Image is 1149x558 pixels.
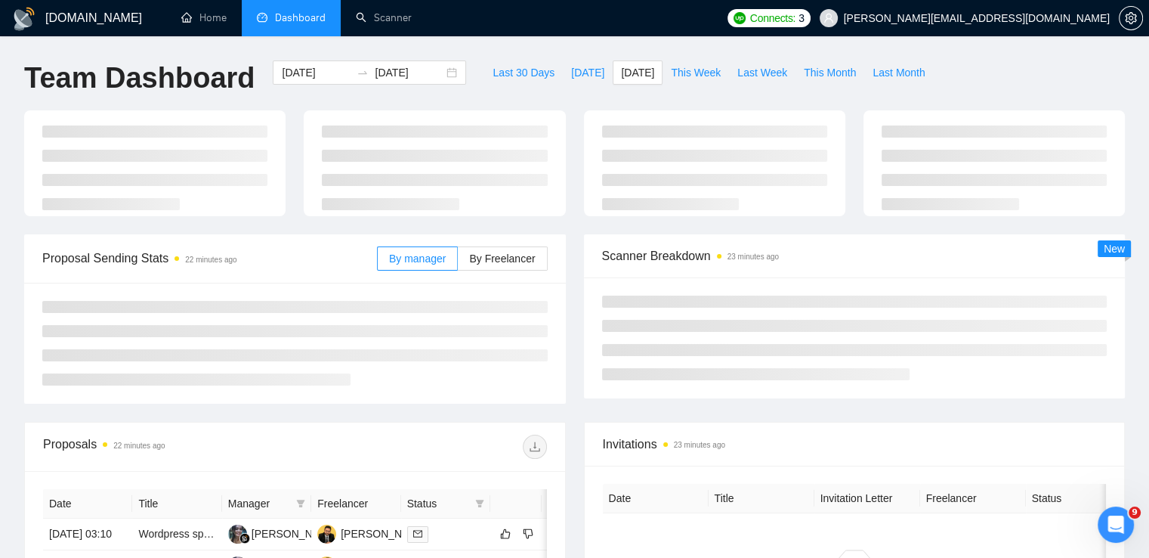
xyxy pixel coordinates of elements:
time: 23 minutes ago [674,441,725,449]
span: By manager [389,253,446,265]
span: 3 [798,10,805,26]
div: [PERSON_NAME] [252,525,338,542]
time: 22 minutes ago [185,256,236,264]
img: RS [228,525,247,544]
th: Freelancer [920,484,1026,513]
button: Last Month [864,60,933,85]
th: Date [43,489,132,519]
span: swap-right [357,67,369,79]
time: 23 minutes ago [727,253,779,261]
th: Manager [222,489,311,519]
button: dislike [519,525,537,543]
td: Wordpress speed optimization [132,519,221,550]
time: 22 minutes ago [113,442,165,450]
a: Wordpress speed optimization [138,528,280,540]
span: to [357,67,369,79]
button: setting [1119,6,1143,30]
h1: Team Dashboard [24,60,255,96]
span: Connects: [750,10,795,26]
input: End date [375,64,443,81]
span: dislike [523,528,533,540]
span: New [1104,243,1125,255]
button: [DATE] [563,60,613,85]
button: This Month [795,60,864,85]
span: user [823,13,834,23]
button: Last Week [729,60,795,85]
td: [DATE] 03:10 [43,519,132,550]
span: Proposal Sending Stats [42,249,377,268]
div: Proposals [43,435,295,459]
img: logo [12,7,36,31]
a: setting [1119,12,1143,24]
img: upwork-logo.png [734,12,746,24]
input: Start date [282,64,351,81]
button: Last 30 Days [484,60,563,85]
span: dashboard [257,12,267,23]
span: Last Week [737,64,787,81]
a: homeHome [181,11,227,24]
div: [PERSON_NAME] Punjabi [341,525,466,542]
span: By Freelancer [469,253,535,265]
span: like [500,528,511,540]
span: filter [472,492,487,515]
span: [DATE] [621,64,654,81]
span: This Week [671,64,721,81]
th: Status [1026,484,1132,513]
span: mail [413,529,422,538]
span: This Month [804,64,856,81]
th: Title [709,484,814,513]
span: Status [407,495,469,512]
span: setting [1120,12,1142,24]
span: Scanner Breakdown [602,246,1107,265]
span: filter [293,492,308,515]
span: Last 30 Days [493,64,554,81]
th: Title [132,489,221,519]
img: PP [317,525,336,544]
a: RS[PERSON_NAME] [228,527,338,539]
iframe: Intercom live chat [1098,507,1134,543]
span: Last Month [873,64,925,81]
span: 9 [1129,507,1141,519]
span: filter [475,499,484,508]
a: searchScanner [356,11,412,24]
th: Date [603,484,709,513]
img: gigradar-bm.png [239,533,250,544]
button: like [496,525,514,543]
th: Invitation Letter [814,484,920,513]
a: PP[PERSON_NAME] Punjabi [317,527,466,539]
span: [DATE] [571,64,604,81]
button: This Week [663,60,729,85]
span: Dashboard [275,11,326,24]
button: [DATE] [613,60,663,85]
span: Manager [228,495,290,512]
span: Invitations [603,435,1107,454]
th: Freelancer [311,489,400,519]
span: filter [296,499,305,508]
